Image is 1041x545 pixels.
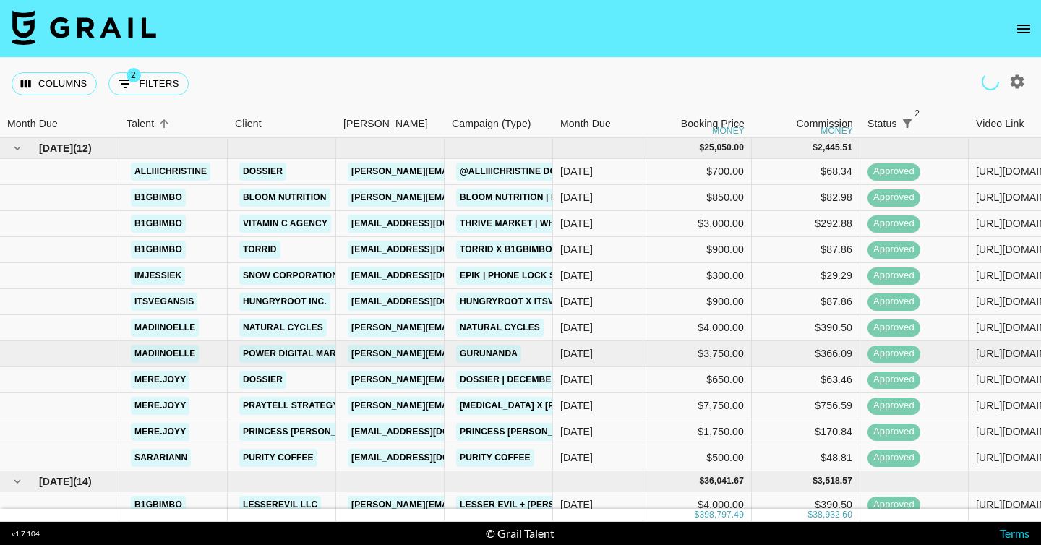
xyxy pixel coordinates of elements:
div: $ [695,509,700,521]
a: [PERSON_NAME][EMAIL_ADDRESS][PERSON_NAME][DOMAIN_NAME] [348,345,658,363]
a: SNOW Corporation [239,267,342,285]
div: $900.00 [643,289,752,315]
div: Talent [127,110,154,138]
div: $300.00 [643,263,752,289]
a: Purity Coffee [239,449,317,467]
div: $ [813,475,818,487]
span: approved [867,165,920,179]
span: approved [867,191,920,205]
a: Praytell Strategy, Inc. [239,397,364,415]
div: $82.98 [752,185,860,211]
div: $48.81 [752,445,860,471]
div: Jan '25 [560,294,593,309]
a: mere.joyy [131,371,189,389]
a: @alliiichristine Dossier | December [456,163,645,181]
div: $3,000.00 [643,211,752,237]
a: sarariann [131,449,191,467]
div: [PERSON_NAME] [343,110,428,138]
div: $900.00 [643,237,752,263]
a: Thrive Market | What I Eat In A Day [456,215,634,233]
button: open drawer [1009,14,1038,43]
span: approved [867,217,920,231]
a: b1gbimbo [131,496,186,514]
div: Booking Price [681,110,745,138]
div: Jan '25 [560,268,593,283]
div: $170.84 [752,419,860,445]
button: Sort [917,113,938,134]
div: $4,000.00 [643,492,752,518]
div: Month Due [7,110,58,138]
a: [PERSON_NAME][EMAIL_ADDRESS][PERSON_NAME][DOMAIN_NAME] [348,397,658,415]
button: Sort [154,113,174,134]
div: $63.46 [752,367,860,393]
a: Lesser Evil + [PERSON_NAME] [456,496,605,514]
div: $4,000.00 [643,315,752,341]
a: [PERSON_NAME][EMAIL_ADDRESS][DOMAIN_NAME] [348,189,583,207]
div: Jan '25 [560,398,593,413]
span: approved [867,347,920,361]
button: Show filters [108,72,189,95]
div: $850.00 [643,185,752,211]
div: $68.34 [752,159,860,185]
div: Jan '25 [560,164,593,179]
a: [PERSON_NAME][EMAIL_ADDRESS][DOMAIN_NAME] [348,163,583,181]
a: Princess [PERSON_NAME] USA [239,423,390,441]
span: approved [867,498,920,512]
div: $ [699,475,704,487]
a: [EMAIL_ADDRESS][DOMAIN_NAME] [348,423,510,441]
a: Hungryroot Inc. [239,293,330,311]
a: Bloom Nutrition | b1gbimbo [456,189,602,207]
a: Princess [PERSON_NAME] x Mere.Joyy [456,423,648,441]
div: money [712,126,745,135]
div: Jan '25 [560,242,593,257]
div: 3,518.57 [818,475,852,487]
a: [EMAIL_ADDRESS][DOMAIN_NAME] [348,215,510,233]
div: $650.00 [643,367,752,393]
img: Grail Talent [12,10,156,45]
a: Purity Coffee [456,449,534,467]
a: Dossier [239,371,286,389]
div: 2 active filters [897,113,917,134]
button: Show filters [897,113,917,134]
span: approved [867,373,920,387]
div: Talent [119,110,228,138]
a: Epik | Phone Lock Screen [456,267,590,285]
a: [EMAIL_ADDRESS][DOMAIN_NAME] [348,241,510,259]
a: GuruNanda [456,345,521,363]
a: [PERSON_NAME][EMAIL_ADDRESS][DOMAIN_NAME] [348,496,583,514]
div: Campaign (Type) [445,110,553,138]
div: Jan '25 [560,320,593,335]
div: $292.88 [752,211,860,237]
span: [DATE] [39,141,73,155]
div: $ [813,142,818,154]
a: b1gbimbo [131,215,186,233]
button: Select columns [12,72,97,95]
span: approved [867,295,920,309]
a: LesserEvil LLC [239,496,321,514]
div: $1,750.00 [643,419,752,445]
div: Jan '25 [560,346,593,361]
span: approved [867,269,920,283]
a: mere.joyy [131,423,189,441]
a: itsvegansis [131,293,197,311]
div: 398,797.49 [699,509,744,521]
a: Vitamin C Agency [239,215,331,233]
div: Month Due [553,110,643,138]
div: Campaign (Type) [452,110,531,138]
div: Jan '25 [560,216,593,231]
a: b1gbimbo [131,241,186,259]
div: v 1.7.104 [12,529,40,538]
div: $500.00 [643,445,752,471]
div: Status [860,110,969,138]
span: approved [867,321,920,335]
a: Torrid x b1gbimbo [456,241,556,259]
div: Client [235,110,262,138]
a: imjessiek [131,267,185,285]
div: Jan '25 [560,372,593,387]
div: Jan '25 [560,424,593,439]
div: $3,750.00 [643,341,752,367]
a: Bloom Nutrition [239,189,330,207]
div: Video Link [976,110,1024,138]
span: approved [867,243,920,257]
div: Month Due [560,110,611,138]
